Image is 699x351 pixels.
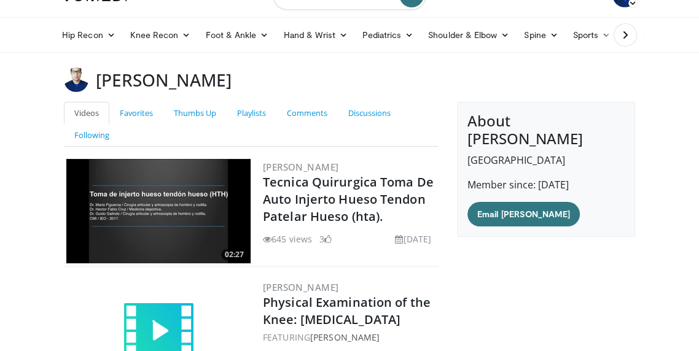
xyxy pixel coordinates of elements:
a: Comments [276,102,338,125]
a: [PERSON_NAME] [263,281,338,293]
p: [GEOGRAPHIC_DATA] [467,153,625,168]
a: Following [64,124,120,147]
p: Member since: [DATE] [467,177,625,192]
div: FEATURING [263,331,436,344]
a: Spine [517,23,565,47]
a: Knee Recon [123,23,198,47]
a: Shoulder & Elbow [421,23,517,47]
a: Pediatrics [355,23,421,47]
a: Thumbs Up [163,102,227,125]
a: [PERSON_NAME] [263,161,338,173]
a: Email [PERSON_NAME] [467,202,580,226]
img: 500dcdd7-9fd1-41d7-b280-abbde1294bee.300x170_q85_crop-smart_upscale.jpg [66,159,251,263]
a: Discussions [338,102,401,125]
a: Favorites [109,102,163,125]
a: Physical Examination of the Knee: [MEDICAL_DATA] [263,294,431,328]
a: Videos [64,102,109,125]
li: [DATE] [395,233,431,245]
li: 3 [319,233,332,245]
li: 645 views [263,233,312,245]
a: 02:27 [66,159,251,263]
a: [PERSON_NAME] [310,331,380,343]
a: Hand & Wrist [276,23,355,47]
a: Foot & Ankle [198,23,276,47]
h4: About [PERSON_NAME] [467,112,625,148]
h3: [PERSON_NAME] [96,67,232,92]
a: Tecnica Quirurgica Toma De Auto Injerto Hueso Tendon Patelar Hueso (hta). [263,174,434,225]
a: Playlists [227,102,276,125]
a: Sports [566,23,619,47]
img: Avatar [64,67,88,92]
span: 02:27 [221,249,248,260]
a: Hip Recon [55,23,123,47]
